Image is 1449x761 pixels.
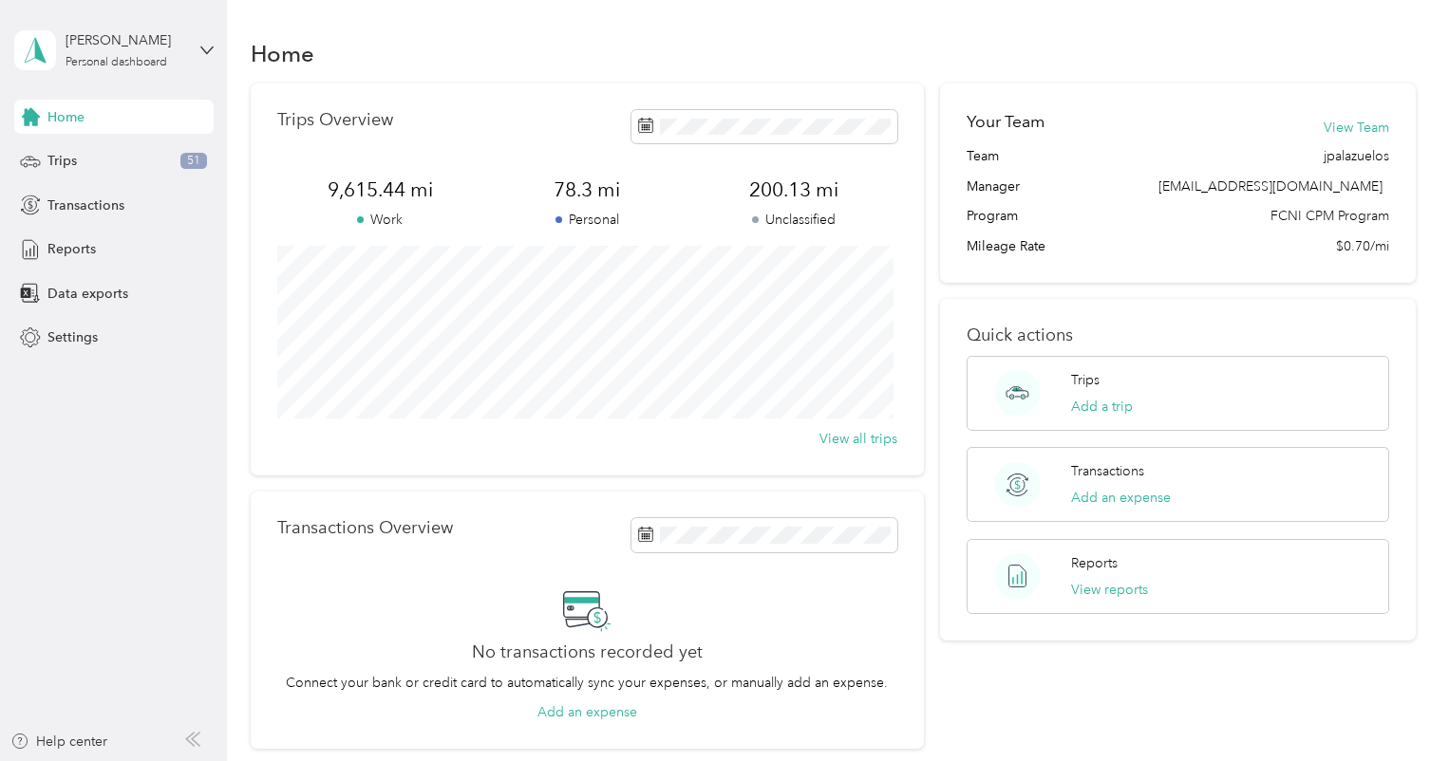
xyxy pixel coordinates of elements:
p: Trips [1071,370,1100,390]
p: Personal [483,210,690,230]
span: [EMAIL_ADDRESS][DOMAIN_NAME] [1158,178,1383,195]
span: $0.70/mi [1336,236,1389,256]
button: Add an expense [1071,488,1171,508]
span: 78.3 mi [483,176,690,203]
span: Program [967,206,1018,226]
p: Unclassified [690,210,897,230]
span: Home [47,107,85,127]
span: Manager [967,176,1020,196]
p: Quick actions [967,325,1389,345]
div: [PERSON_NAME] [66,30,184,50]
iframe: Everlance-gr Chat Button Frame [1343,655,1449,761]
p: Transactions [1071,461,1144,481]
span: 51 [180,153,207,170]
span: Settings [47,327,98,347]
button: Help center [10,732,107,752]
span: Trips [47,151,77,171]
span: Team [967,146,999,166]
p: Reports [1071,553,1118,573]
span: FCNI CPM Program [1270,206,1389,226]
span: Mileage Rate [967,236,1045,256]
h1: Home [251,44,314,64]
button: Add an expense [537,702,637,722]
div: Personal dashboard [66,57,167,68]
p: Transactions Overview [277,518,453,538]
button: View Team [1324,118,1389,138]
p: Connect your bank or credit card to automatically sync your expenses, or manually add an expense. [286,673,888,693]
h2: Your Team [967,110,1044,134]
span: 200.13 mi [690,176,897,203]
span: Transactions [47,195,124,215]
p: Work [277,210,484,230]
p: Trips Overview [277,110,393,130]
span: 9,615.44 mi [277,176,484,203]
button: View all trips [819,429,897,449]
span: Reports [47,239,96,259]
span: jpalazuelos [1324,146,1389,166]
h2: No transactions recorded yet [472,642,703,662]
button: View reports [1071,580,1148,600]
span: Data exports [47,284,128,304]
button: Add a trip [1071,397,1133,417]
